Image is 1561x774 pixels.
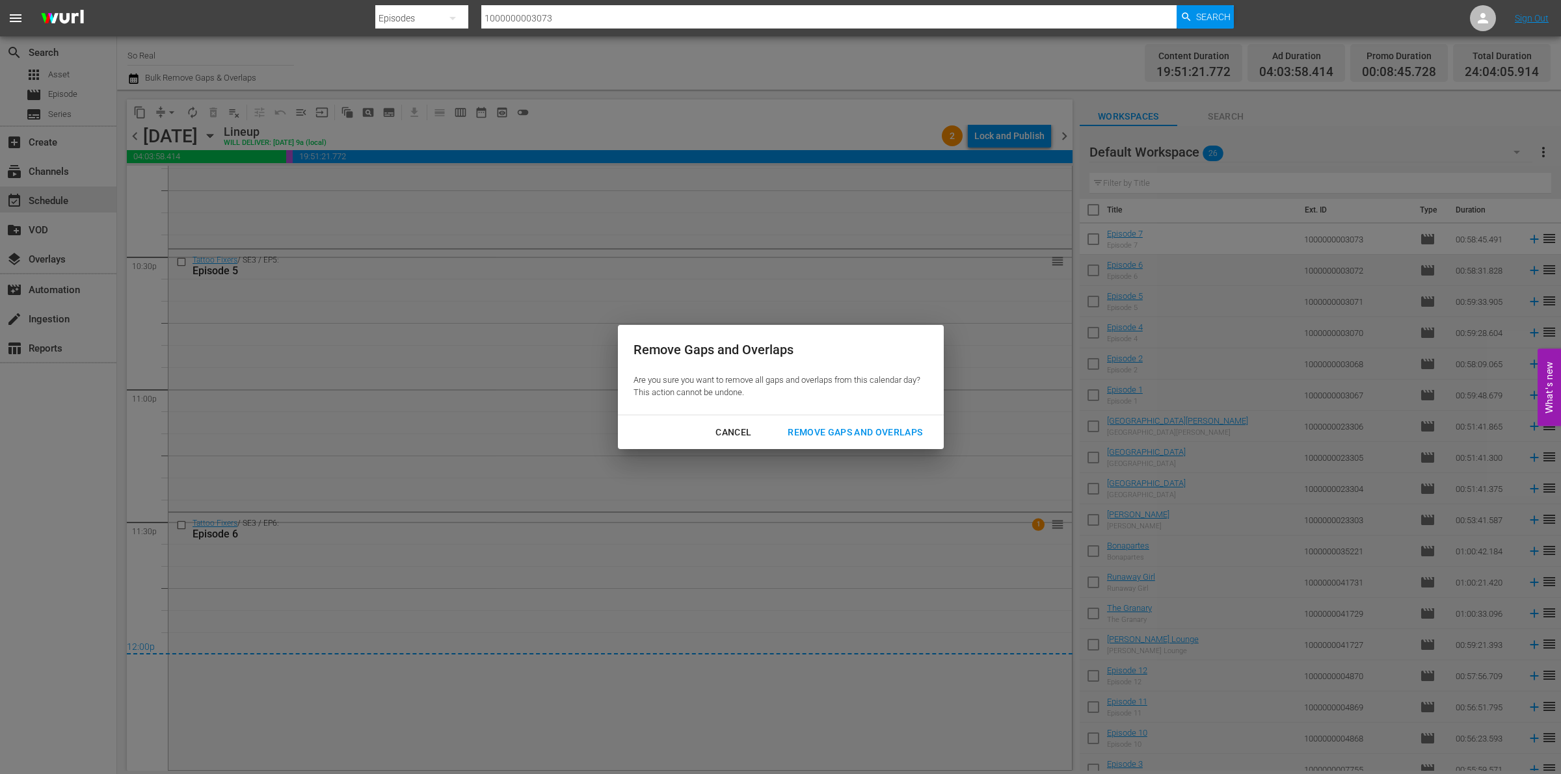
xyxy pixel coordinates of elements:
button: Remove Gaps and Overlaps [772,420,938,445]
a: Sign Out [1515,13,1549,23]
p: This action cannot be undone. [634,387,920,399]
div: Cancel [705,424,762,441]
span: menu [8,10,23,26]
button: Open Feedback Widget [1538,348,1561,426]
span: Search [1196,5,1231,29]
div: Remove Gaps and Overlaps [634,341,920,359]
button: Cancel [700,420,767,445]
img: ans4CAIJ8jUAAAAAAAAAAAAAAAAAAAAAAAAgQb4GAAAAAAAAAAAAAAAAAAAAAAAAJMjXAAAAAAAAAAAAAAAAAAAAAAAAgAT5G... [31,3,94,34]
p: Are you sure you want to remove all gaps and overlaps from this calendar day? [634,374,920,387]
div: Remove Gaps and Overlaps [777,424,933,441]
